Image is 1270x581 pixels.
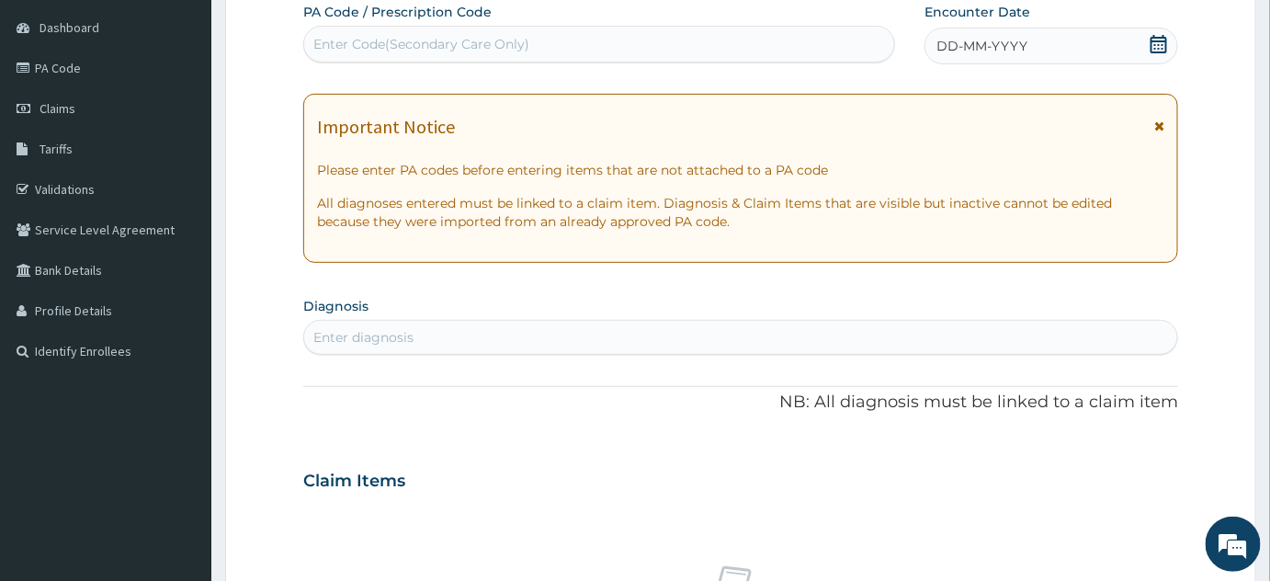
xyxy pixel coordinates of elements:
[303,391,1178,415] p: NB: All diagnosis must be linked to a claim item
[317,194,1164,231] p: All diagnoses entered must be linked to a claim item. Diagnosis & Claim Items that are visible bu...
[313,328,414,347] div: Enter diagnosis
[303,3,492,21] label: PA Code / Prescription Code
[9,386,350,450] textarea: Type your message and hit 'Enter'
[40,141,73,157] span: Tariffs
[924,3,1030,21] label: Encounter Date
[936,37,1027,55] span: DD-MM-YYYY
[96,103,309,127] div: Chat with us now
[301,9,346,53] div: Minimize live chat window
[303,472,405,492] h3: Claim Items
[303,297,369,315] label: Diagnosis
[317,117,455,137] h1: Important Notice
[313,35,529,53] div: Enter Code(Secondary Care Only)
[317,161,1164,179] p: Please enter PA codes before entering items that are not attached to a PA code
[107,174,254,359] span: We're online!
[34,92,74,138] img: d_794563401_company_1708531726252_794563401
[40,100,75,117] span: Claims
[40,19,99,36] span: Dashboard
